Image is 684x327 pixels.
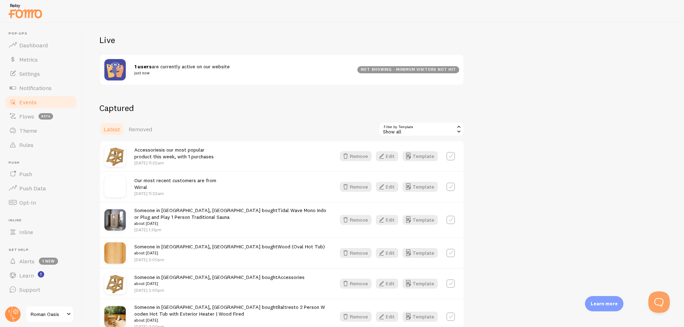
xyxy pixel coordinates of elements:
button: Template [403,312,438,322]
span: Someone in [GEOGRAPHIC_DATA], [GEOGRAPHIC_DATA] bought [134,207,327,227]
svg: <p>Watch New Feature Tutorials!</p> [38,271,44,278]
a: Roman Oasis [26,306,74,323]
button: Edit [376,312,398,322]
span: beta [38,113,53,120]
p: [DATE] 11:22am [134,160,214,166]
iframe: Help Scout Beacon - Open [648,291,670,313]
small: about [DATE] [134,250,325,256]
span: Someone in [GEOGRAPHIC_DATA], [GEOGRAPHIC_DATA] bought [134,304,327,324]
p: [DATE] 2:00pm [134,287,305,293]
button: Template [403,215,438,225]
span: Pop-ups [9,31,78,36]
p: Learn more [591,300,618,307]
span: Events [19,99,37,106]
a: Dashboard [4,38,78,52]
a: Notifications [4,81,78,95]
a: Edit [376,151,403,161]
img: Stairs_a5a43a65-5988-429a-8600-373352eaed0d_small.jpg [104,146,126,167]
a: Learn [4,268,78,283]
p: [DATE] 1:31pm [134,227,327,233]
span: Settings [19,70,40,77]
button: Template [403,248,438,258]
a: Edit [376,279,403,289]
a: Baltresto 2 Person Wooden Hot Tub with Exterior Heater | Wood Fired [134,304,325,317]
h2: Live [99,35,464,46]
span: Get Help [9,248,78,252]
a: Edit [376,182,403,192]
img: MonoBathroom_small.png [104,209,126,231]
span: Theme [19,127,37,134]
a: Edit [376,215,403,225]
strong: 1 users [134,63,152,70]
span: Metrics [19,56,38,63]
small: about [DATE] [134,280,305,287]
span: 1 new [39,258,58,265]
small: about [DATE] [134,220,327,227]
button: Remove [340,279,372,289]
a: Template [403,182,438,192]
button: Remove [340,312,372,322]
a: Alerts 1 new [4,254,78,268]
a: Wood (Oval Hot Tub) [278,243,325,250]
a: Edit [376,248,403,258]
span: Roman Oasis [31,310,64,318]
a: Tidal Wave Mono Indoor Plug and Play 1 Person Traditional Sauna [134,207,326,220]
small: about [DATE] [134,317,327,323]
img: download_1_5cb125c8-0ed9-4775-b911-b93b9e070494_small.png [104,242,126,264]
a: Rules [4,138,78,152]
span: Push Data [19,185,46,192]
a: Support [4,283,78,297]
span: Flows [19,113,34,120]
a: Latest [99,122,124,136]
span: Someone in [GEOGRAPHIC_DATA], [GEOGRAPHIC_DATA] bought [134,274,305,287]
a: Push Data [4,181,78,195]
a: Theme [4,123,78,138]
a: Opt-In [4,195,78,210]
a: Accessories [278,274,305,280]
button: Remove [340,215,372,225]
a: Inline [4,225,78,239]
small: just now [134,70,349,76]
button: Remove [340,248,372,258]
div: Show all [379,122,464,136]
span: Dashboard [19,42,48,49]
button: Edit [376,182,398,192]
span: Push [19,170,32,178]
button: Edit [376,151,398,161]
div: Learn more [585,296,623,311]
span: Inline [9,218,78,223]
span: Rules [19,141,33,148]
img: Stairs_a5a43a65-5988-429a-8600-373352eaed0d_small.jpg [104,273,126,294]
img: pageviews.png [104,59,126,80]
button: Edit [376,215,398,225]
span: Learn [19,272,34,279]
span: Alerts [19,258,35,265]
a: Push [4,167,78,181]
span: Our most recent customers are from Wirral [134,177,216,190]
a: Metrics [4,52,78,67]
span: Someone in [GEOGRAPHIC_DATA], [GEOGRAPHIC_DATA] bought [134,243,325,257]
button: Remove [340,182,372,192]
span: is our most popular product this week, with 1 purchases [134,147,214,160]
img: fomo-relay-logo-orange.svg [7,2,43,20]
a: Template [403,151,438,161]
a: Removed [124,122,156,136]
span: Notifications [19,84,52,91]
button: Edit [376,248,398,258]
a: Accessories [134,147,161,153]
p: [DATE] 2:00pm [134,257,325,263]
a: Settings [4,67,78,81]
a: Edit [376,312,403,322]
p: [DATE] 11:22am [134,190,216,196]
div: not showing - minimum visitors not hit [357,66,459,73]
a: Events [4,95,78,109]
h2: Captured [99,102,464,114]
a: Flows beta [4,109,78,123]
span: Support [19,286,40,293]
span: Inline [19,228,33,236]
img: no_image.svg [104,176,126,197]
span: are currently active on our website [134,63,349,77]
span: Opt-In [19,199,36,206]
